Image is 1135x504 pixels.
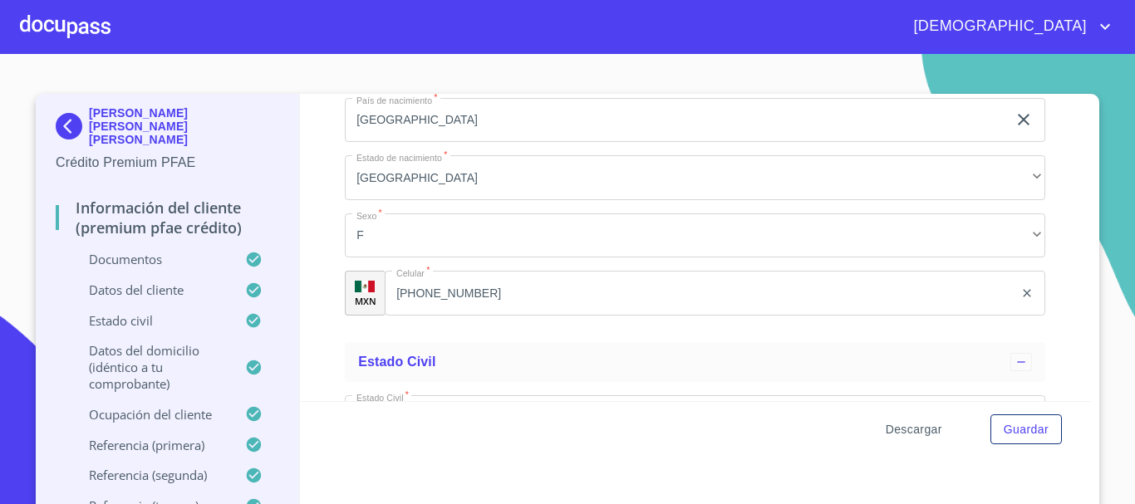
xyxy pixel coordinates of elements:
p: MXN [355,295,376,307]
div: [PERSON_NAME] [PERSON_NAME] [PERSON_NAME] [56,106,279,153]
img: R93DlvwvvjP9fbrDwZeCRYBHk45OWMq+AAOlFVsxT89f82nwPLnD58IP7+ANJEaWYhP0Tx8kkA0WlQMPQsAAgwAOmBj20AXj6... [355,281,375,292]
span: Estado Civil [358,355,435,369]
span: [DEMOGRAPHIC_DATA] [901,13,1095,40]
span: Descargar [886,419,942,440]
button: clear input [1020,286,1034,300]
span: Guardar [1004,419,1049,440]
p: [PERSON_NAME] [PERSON_NAME] [PERSON_NAME] [89,106,279,146]
p: Referencia (segunda) [56,467,245,483]
p: Referencia (primera) [56,437,245,453]
p: Documentos [56,251,245,267]
div: Viudo [345,395,1045,440]
button: clear input [1014,110,1034,130]
button: account of current user [901,13,1115,40]
div: [GEOGRAPHIC_DATA] [345,155,1045,200]
div: F [345,213,1045,258]
button: Descargar [879,414,949,445]
p: Estado Civil [56,312,245,329]
div: Estado Civil [345,342,1045,382]
img: Docupass spot blue [56,113,89,139]
p: Datos del cliente [56,281,245,298]
p: Crédito Premium PFAE [56,153,279,173]
p: Ocupación del Cliente [56,406,245,423]
p: Datos del domicilio (idéntico a tu comprobante) [56,342,245,392]
p: Información del cliente (Premium PFAE Crédito) [56,198,279,237]
button: Guardar [990,414,1062,445]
